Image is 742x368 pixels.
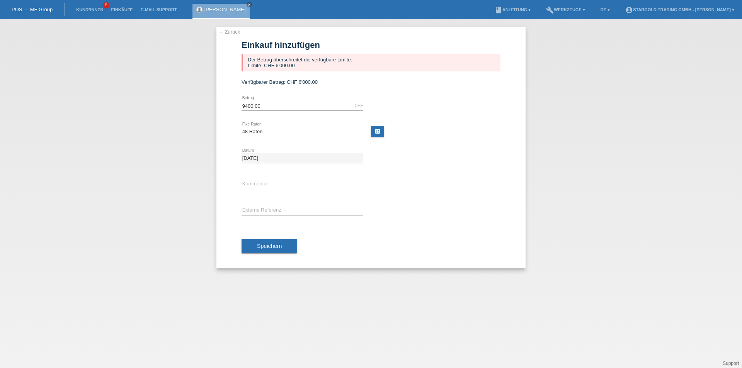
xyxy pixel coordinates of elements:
a: Support [723,361,739,366]
a: E-Mail Support [137,7,181,12]
a: [PERSON_NAME] [204,7,246,12]
i: book [495,6,502,14]
div: CHF [354,103,363,108]
a: Kund*innen [72,7,107,12]
i: account_circle [625,6,633,14]
span: Speichern [257,243,282,249]
a: buildWerkzeuge ▾ [542,7,589,12]
i: close [247,3,251,7]
i: build [546,6,554,14]
h1: Einkauf hinzufügen [242,40,500,50]
a: close [247,2,252,7]
a: Einkäufe [107,7,136,12]
button: Speichern [242,239,297,254]
span: Verfügbarer Betrag: [242,79,285,85]
a: bookAnleitung ▾ [491,7,534,12]
span: CHF 6'000.00 [287,79,318,85]
a: POS — MF Group [12,7,53,12]
a: DE ▾ [597,7,614,12]
span: 9 [103,2,109,8]
a: account_circleStargold Trading GmbH - [PERSON_NAME] ▾ [621,7,738,12]
div: Der Betrag überschreitet die verfügbare Limite. Limite: CHF 6'000.00 [242,54,500,71]
i: calculate [374,128,381,134]
a: ← Zurück [218,29,240,35]
a: calculate [371,126,384,137]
